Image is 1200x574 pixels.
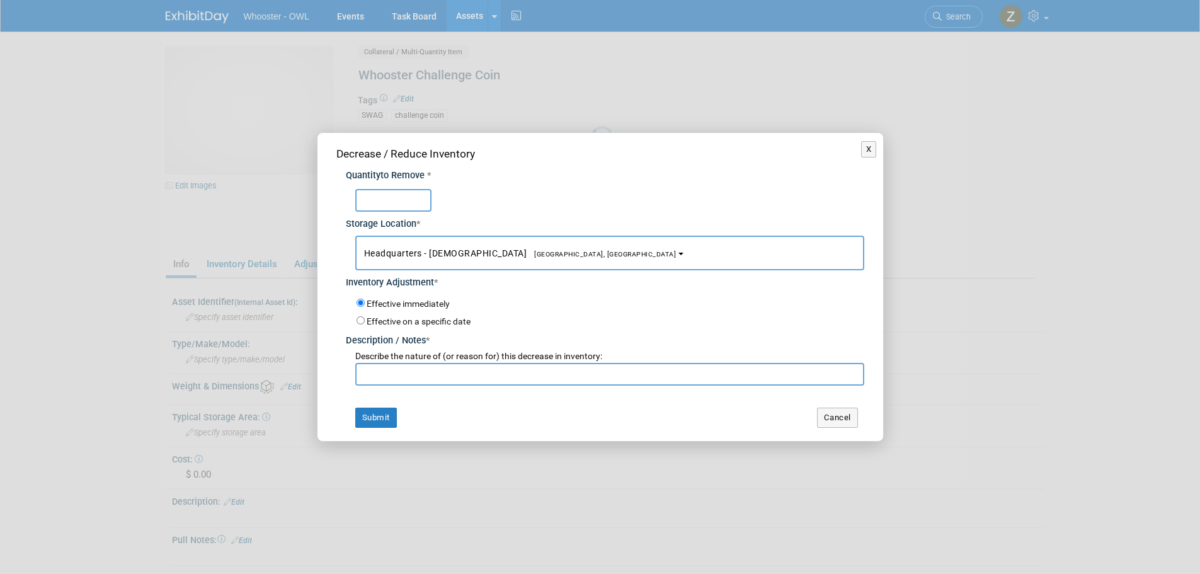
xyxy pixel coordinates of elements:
[380,170,425,181] span: to Remove
[355,351,602,361] span: Describe the nature of (or reason for) this decrease in inventory:
[346,169,864,183] div: Quantity
[355,408,397,428] button: Submit
[346,212,864,231] div: Storage Location
[367,316,471,326] label: Effective on a specific date
[367,298,450,311] label: Effective immediately
[336,147,475,160] span: Decrease / Reduce Inventory
[527,250,676,258] span: [GEOGRAPHIC_DATA], [GEOGRAPHIC_DATA]
[817,408,858,428] button: Cancel
[346,328,864,348] div: Description / Notes
[346,270,864,290] div: Inventory Adjustment
[355,236,864,270] button: Headquarters - [DEMOGRAPHIC_DATA][GEOGRAPHIC_DATA], [GEOGRAPHIC_DATA]
[861,141,877,158] button: X
[364,248,677,258] span: Headquarters - [DEMOGRAPHIC_DATA]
